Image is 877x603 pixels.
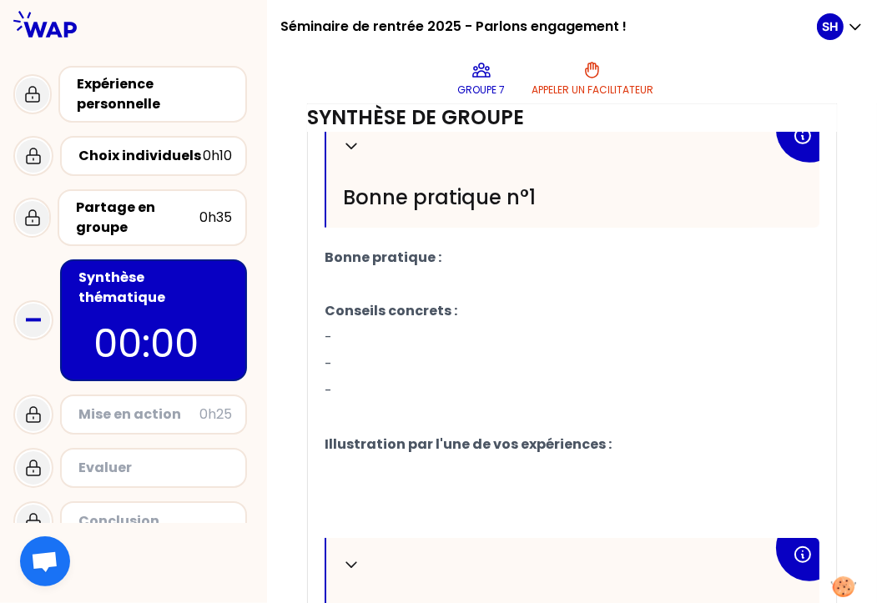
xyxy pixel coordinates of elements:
[325,435,612,454] span: Illustration par l'une de vos expériences :
[77,74,232,114] div: Expérience personnelle
[78,511,232,531] div: Conclusion
[199,208,232,228] div: 0h35
[78,458,232,478] div: Evaluer
[343,183,536,211] span: Bonne pratique n°1
[78,268,232,308] div: Synthèse thématique
[325,248,441,267] span: Bonne pratique :
[325,354,332,374] span: -
[325,381,332,400] span: -
[325,328,332,347] span: -
[823,18,839,35] p: SH
[457,83,505,97] p: Groupe 7
[203,146,232,166] div: 0h10
[525,53,660,103] button: Appeler un facilitateur
[76,198,199,238] div: Partage en groupe
[325,301,457,320] span: Conseils concrets :
[817,13,864,40] button: SH
[307,104,837,131] h3: Synthèse de groupe
[20,536,70,586] div: Ouvrir le chat
[78,146,203,166] div: Choix individuels
[532,83,653,97] p: Appeler un facilitateur
[199,405,232,425] div: 0h25
[78,405,199,425] div: Mise en action
[451,53,512,103] button: Groupe 7
[93,314,214,373] p: 00:00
